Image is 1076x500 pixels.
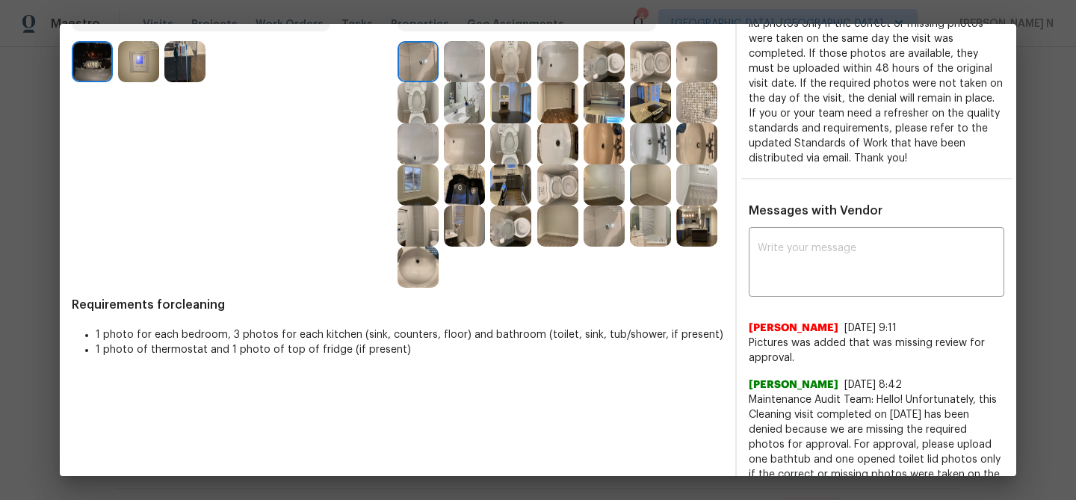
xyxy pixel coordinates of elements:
[749,377,838,392] span: [PERSON_NAME]
[72,297,723,312] span: Requirements for cleaning
[749,336,1004,365] span: Pictures was added that was missing review for approval.
[844,323,897,333] span: [DATE] 9:11
[96,327,723,342] li: 1 photo for each bedroom, 3 photos for each kitchen (sink, counters, floor) and bathroom (toilet,...
[749,321,838,336] span: [PERSON_NAME]
[96,342,723,357] li: 1 photo of thermostat and 1 photo of top of fridge (if present)
[749,205,882,217] span: Messages with Vendor
[844,380,902,390] span: [DATE] 8:42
